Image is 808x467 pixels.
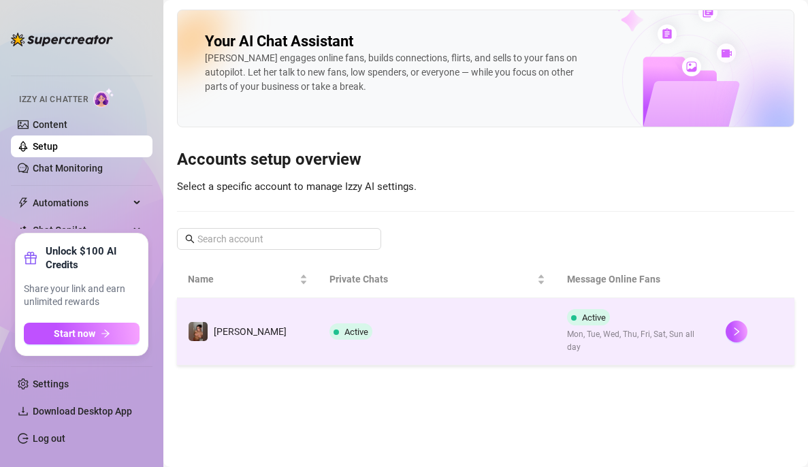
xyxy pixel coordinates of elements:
[567,328,704,354] span: Mon, Tue, Wed, Thu, Fri, Sat, Sun all day
[33,119,67,130] a: Content
[33,379,69,389] a: Settings
[214,326,287,337] span: [PERSON_NAME]
[726,321,747,342] button: right
[205,32,353,51] h2: Your AI Chat Assistant
[24,323,140,344] button: Start nowarrow-right
[33,433,65,444] a: Log out
[185,234,195,244] span: search
[54,328,95,339] span: Start now
[93,88,114,108] img: AI Chatter
[189,322,208,341] img: Valentina
[177,180,417,193] span: Select a specific account to manage Izzy AI settings.
[732,327,741,336] span: right
[101,329,110,338] span: arrow-right
[33,163,103,174] a: Chat Monitoring
[319,261,557,298] th: Private Chats
[33,219,129,241] span: Chat Copilot
[11,33,113,46] img: logo-BBDzfeDw.svg
[33,406,132,417] span: Download Desktop App
[18,406,29,417] span: download
[344,327,368,337] span: Active
[188,272,297,287] span: Name
[46,244,140,272] strong: Unlock $100 AI Credits
[24,251,37,265] span: gift
[18,197,29,208] span: thunderbolt
[18,225,27,235] img: Chat Copilot
[19,93,88,106] span: Izzy AI Chatter
[205,51,598,94] div: [PERSON_NAME] engages online fans, builds connections, flirts, and sells to your fans on autopilo...
[329,272,535,287] span: Private Chats
[33,192,129,214] span: Automations
[582,312,606,323] span: Active
[33,141,58,152] a: Setup
[177,149,794,171] h3: Accounts setup overview
[177,261,319,298] th: Name
[556,261,715,298] th: Message Online Fans
[197,231,362,246] input: Search account
[24,283,140,309] span: Share your link and earn unlimited rewards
